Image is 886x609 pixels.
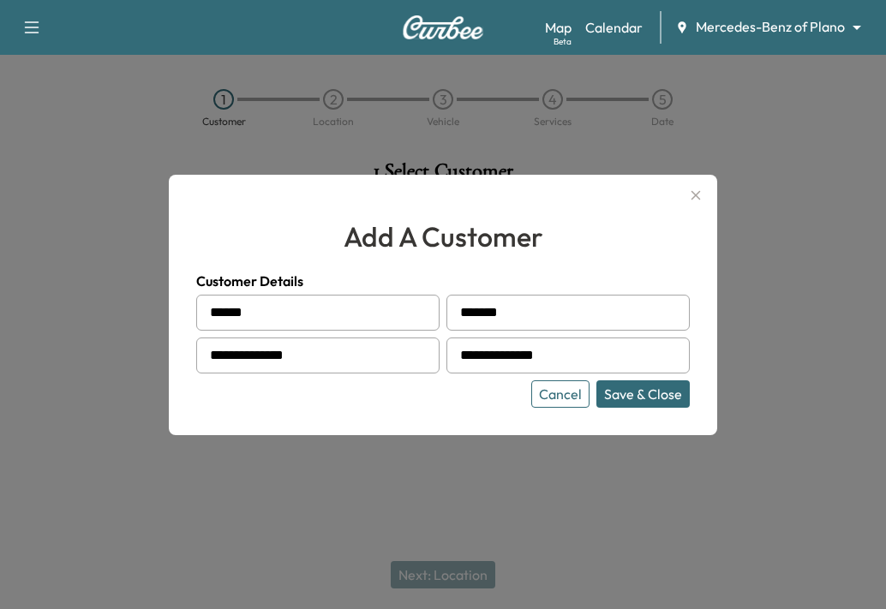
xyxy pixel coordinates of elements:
img: Curbee Logo [402,15,484,39]
button: Cancel [531,380,590,408]
a: Calendar [585,17,643,38]
span: Mercedes-Benz of Plano [696,17,845,37]
div: Beta [554,35,572,48]
h4: Customer Details [196,271,690,291]
a: MapBeta [545,17,572,38]
h2: add a customer [196,216,690,257]
button: Save & Close [596,380,690,408]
